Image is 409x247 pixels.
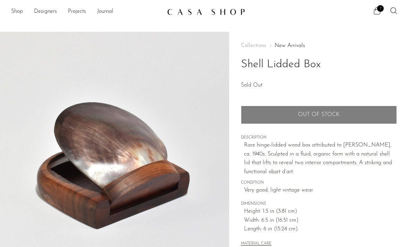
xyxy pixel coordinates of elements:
span: Length: 6 in (15.24 cm) [244,225,397,234]
span: Height: 1.5 in (3.81 cm) [244,207,397,216]
a: New Arrivals [275,43,305,48]
button: MATERIAL CARE [241,241,271,247]
a: Designers [34,7,57,16]
h1: Shell Lidded Box [241,56,397,73]
span: Very good; light vintage wear. [244,186,397,195]
button: Add to cart [241,106,397,124]
span: CONDITION [241,180,397,186]
a: Projects [68,7,86,16]
nav: Breadcrumbs [241,43,397,48]
span: Width: 6.5 in (16.51 cm) [244,216,397,225]
span: Sold Out [241,82,262,88]
span: DESCRIPTION [241,135,397,141]
span: DIMENSIONS [241,201,397,207]
span: 7 [377,5,384,12]
a: Shop [11,7,23,16]
span: Out of stock [298,112,339,118]
nav: Desktop navigation [11,6,162,18]
span: Collections [241,43,266,48]
ul: NEW HEADER MENU [11,6,162,18]
a: Journal [97,7,113,16]
p: Rare hinge-lidded wood box attributed to [PERSON_NAME], ca. 1940s. Sculpted in a fluid, organic f... [244,141,397,176]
